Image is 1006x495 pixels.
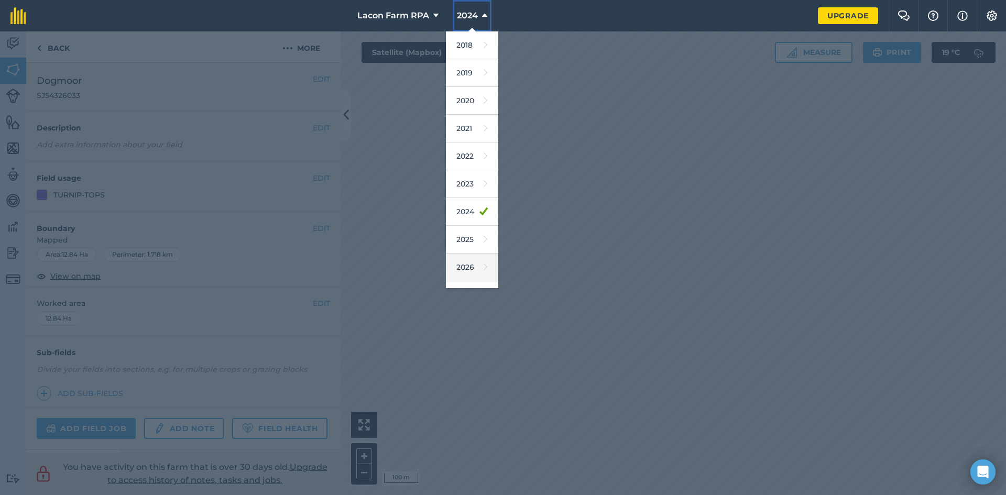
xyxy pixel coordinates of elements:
[927,10,939,21] img: A question mark icon
[457,9,478,22] span: 2024
[446,115,498,142] a: 2021
[818,7,878,24] a: Upgrade
[446,142,498,170] a: 2022
[446,87,498,115] a: 2020
[446,170,498,198] a: 2023
[10,7,26,24] img: fieldmargin Logo
[957,9,968,22] img: svg+xml;base64,PHN2ZyB4bWxucz0iaHR0cDovL3d3dy53My5vcmcvMjAwMC9zdmciIHdpZHRoPSIxNyIgaGVpZ2h0PSIxNy...
[986,10,998,21] img: A cog icon
[446,31,498,59] a: 2018
[446,281,498,309] a: 2027
[446,198,498,226] a: 2024
[446,254,498,281] a: 2026
[898,10,910,21] img: Two speech bubbles overlapping with the left bubble in the forefront
[970,459,996,485] div: Open Intercom Messenger
[446,226,498,254] a: 2025
[446,59,498,87] a: 2019
[357,9,429,22] span: Lacon Farm RPA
